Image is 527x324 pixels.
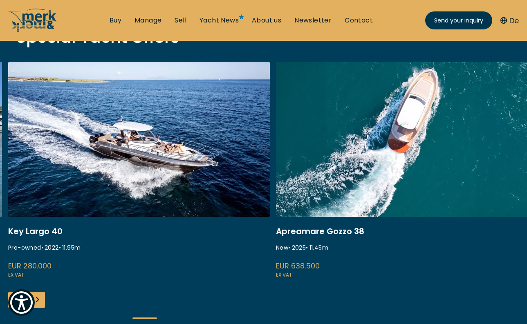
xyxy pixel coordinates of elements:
[500,15,519,26] button: De
[8,26,57,35] a: /
[110,16,121,25] a: Buy
[8,62,270,279] a: sessa marine key largo 40
[200,16,239,25] a: Yacht News
[294,16,332,25] a: Newsletter
[345,16,373,25] a: Contact
[425,11,492,29] a: Send your inquiry
[252,16,281,25] a: About us
[8,289,35,316] button: Show Accessibility Preferences
[135,16,161,25] a: Manage
[175,16,186,25] a: Sell
[434,16,483,25] span: Send your inquiry
[29,292,45,308] div: Next slide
